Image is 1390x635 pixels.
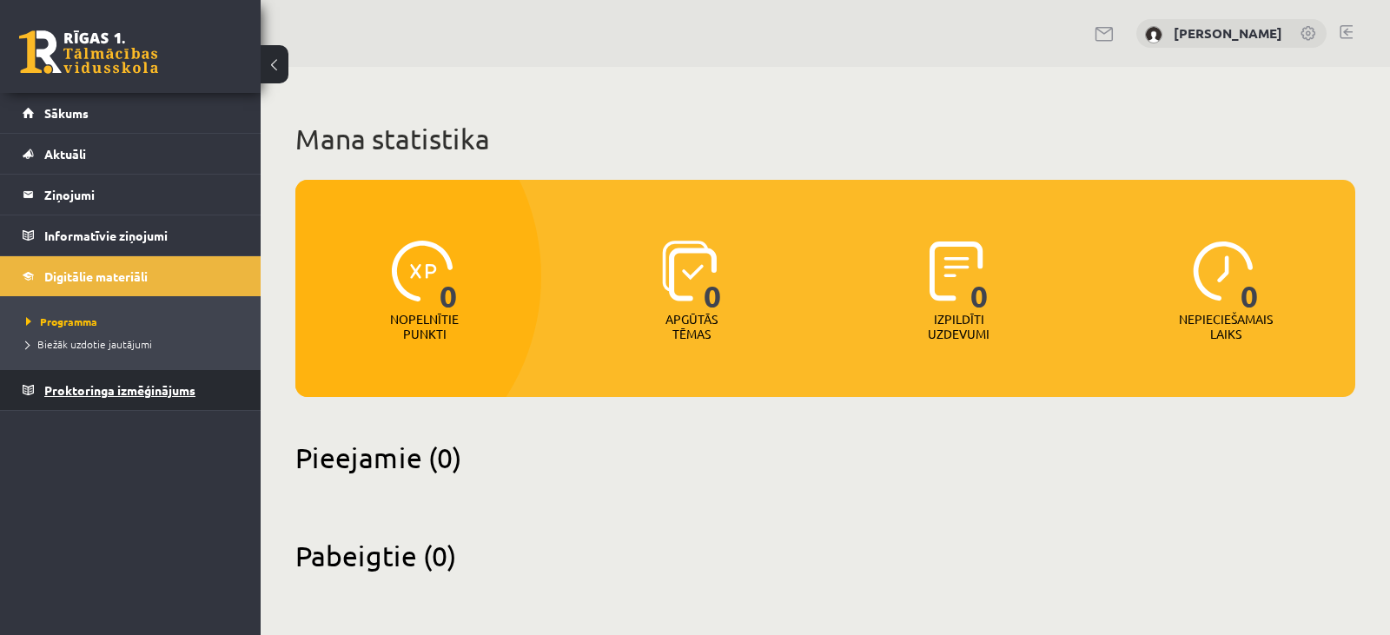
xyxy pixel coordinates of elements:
span: Biežāk uzdotie jautājumi [26,337,152,351]
p: Nepieciešamais laiks [1179,312,1273,341]
img: icon-xp-0682a9bc20223a9ccc6f5883a126b849a74cddfe5390d2b41b4391c66f2066e7.svg [392,241,453,301]
img: icon-learned-topics-4a711ccc23c960034f471b6e78daf4a3bad4a20eaf4de84257b87e66633f6470.svg [662,241,717,301]
span: Sākums [44,105,89,121]
span: 0 [440,241,458,312]
legend: Ziņojumi [44,175,239,215]
p: Nopelnītie punkti [390,312,459,341]
a: Rīgas 1. Tālmācības vidusskola [19,30,158,74]
span: 0 [1241,241,1259,312]
p: Izpildīti uzdevumi [925,312,993,341]
h1: Mana statistika [295,122,1355,156]
a: Sākums [23,93,239,133]
a: Proktoringa izmēģinājums [23,370,239,410]
p: Apgūtās tēmas [658,312,725,341]
span: Proktoringa izmēģinājums [44,382,195,398]
img: icon-completed-tasks-ad58ae20a441b2904462921112bc710f1caf180af7a3daa7317a5a94f2d26646.svg [930,241,983,301]
img: icon-clock-7be60019b62300814b6bd22b8e044499b485619524d84068768e800edab66f18.svg [1193,241,1254,301]
legend: Informatīvie ziņojumi [44,215,239,255]
a: [PERSON_NAME] [1174,24,1282,42]
span: Aktuāli [44,146,86,162]
a: Programma [26,314,243,329]
a: Biežāk uzdotie jautājumi [26,336,243,352]
a: Digitālie materiāli [23,256,239,296]
h2: Pieejamie (0) [295,440,1355,474]
a: Aktuāli [23,134,239,174]
a: Informatīvie ziņojumi [23,215,239,255]
span: 0 [970,241,989,312]
a: Ziņojumi [23,175,239,215]
span: Digitālie materiāli [44,268,148,284]
span: Programma [26,314,97,328]
h2: Pabeigtie (0) [295,539,1355,572]
img: Romāns Kozlinskis [1145,26,1162,43]
span: 0 [704,241,722,312]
